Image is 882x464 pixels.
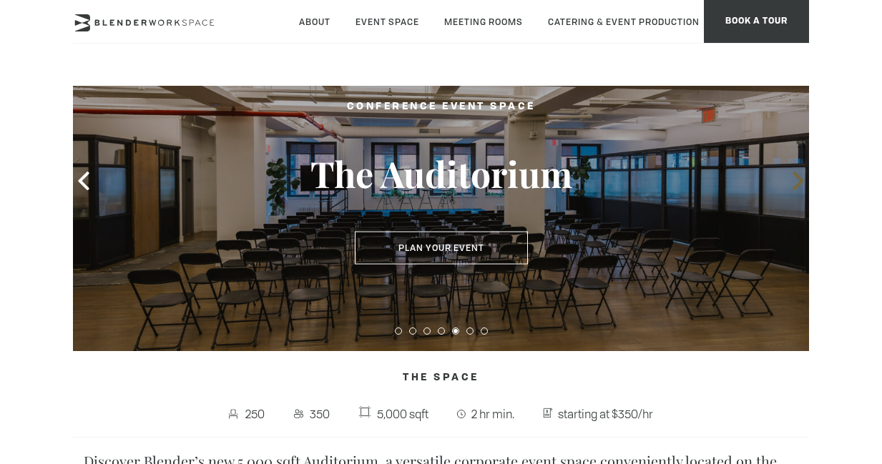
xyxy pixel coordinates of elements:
[624,281,882,464] iframe: Chat Widget
[373,403,432,425] span: 5,000 sqft
[306,403,333,425] span: 350
[355,232,528,265] button: Plan Your Event
[468,403,518,425] span: 2 hr min.
[242,403,269,425] span: 250
[73,364,809,391] h4: The Space
[277,152,606,196] h3: The Auditorium
[554,403,657,425] span: starting at $350/hr
[277,98,606,116] h2: Conference Event Space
